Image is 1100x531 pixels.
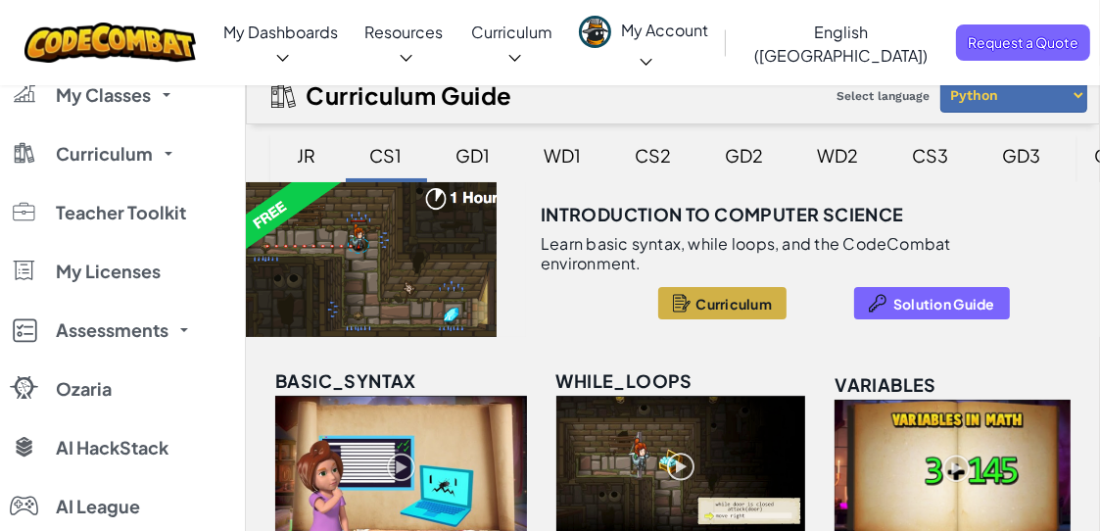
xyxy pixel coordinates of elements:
[24,23,196,63] img: CodeCombat logo
[893,132,969,178] div: CS3
[275,369,416,392] span: basic_syntax
[854,287,1010,319] button: Solution Guide
[56,321,168,339] span: Assessments
[983,132,1061,178] div: GD3
[278,132,336,178] div: JR
[525,132,601,178] div: WD1
[621,20,708,70] span: My Account
[579,16,611,48] img: avatar
[755,22,929,66] span: English ([GEOGRAPHIC_DATA])
[541,234,1027,273] p: Learn basic syntax, while loops, and the CodeCombat environment.
[56,145,153,163] span: Curriculum
[893,296,995,312] span: Solution Guide
[351,5,457,81] a: Resources
[364,22,443,42] span: Resources
[211,5,351,81] a: My Dashboards
[271,83,296,108] img: IconCurriculumGuide.svg
[56,263,161,280] span: My Licenses
[223,22,338,42] span: My Dashboards
[695,296,772,312] span: Curriculum
[541,200,904,229] h3: Introduction to Computer Science
[658,287,787,319] button: Curriculum
[556,369,693,392] span: while_loops
[835,373,936,396] span: variables
[829,81,937,111] span: Select language
[956,24,1090,61] a: Request a Quote
[798,132,879,178] div: WD2
[706,132,784,178] div: GD2
[437,132,510,178] div: GD1
[56,86,151,104] span: My Classes
[306,81,512,109] h2: Curriculum Guide
[56,498,140,515] span: AI League
[56,439,168,457] span: AI HackStack
[457,5,567,81] a: Curriculum
[471,22,552,42] span: Curriculum
[351,132,422,178] div: CS1
[616,132,692,178] div: CS2
[732,5,951,81] a: English ([GEOGRAPHIC_DATA])
[56,380,112,398] span: Ozaria
[56,204,186,221] span: Teacher Toolkit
